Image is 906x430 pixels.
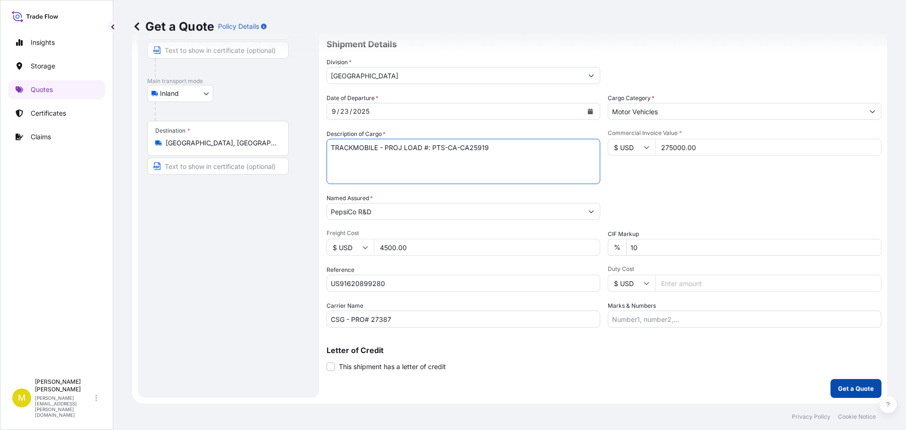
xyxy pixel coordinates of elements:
[374,239,600,256] input: Enter amount
[337,106,339,117] div: /
[339,106,350,117] div: day,
[327,275,600,292] input: Your internal reference
[608,103,864,120] input: Select a commodity type
[8,57,105,76] a: Storage
[838,413,876,421] a: Cookie Notice
[327,229,600,237] span: Freight Cost
[655,139,881,156] input: Type amount
[18,393,25,403] span: M
[31,109,66,118] p: Certificates
[608,311,881,328] input: Number1, number2,...
[31,132,51,142] p: Claims
[327,311,600,328] input: Enter name
[608,129,881,137] span: Commercial Invoice Value
[626,239,881,256] input: Enter percentage
[331,106,337,117] div: month,
[350,106,352,117] div: /
[327,301,363,311] label: Carrier Name
[608,265,881,273] span: Duty Cost
[327,67,583,84] input: Type to search division
[352,106,370,117] div: year,
[218,22,259,31] p: Policy Details
[583,104,598,119] button: Calendar
[583,203,600,220] button: Show suggestions
[31,85,53,94] p: Quotes
[160,89,179,98] span: Inland
[327,346,881,354] p: Letter of Credit
[35,378,93,393] p: [PERSON_NAME] [PERSON_NAME]
[31,61,55,71] p: Storage
[147,158,289,175] input: Text to appear on certificate
[838,384,874,393] p: Get a Quote
[327,194,373,203] label: Named Assured
[147,77,310,85] p: Main transport mode
[327,265,354,275] label: Reference
[327,129,386,139] label: Description of Cargo
[327,203,583,220] input: Full name
[792,413,830,421] a: Privacy Policy
[8,80,105,99] a: Quotes
[8,33,105,52] a: Insights
[132,19,214,34] p: Get a Quote
[327,58,352,67] label: Division
[830,379,881,398] button: Get a Quote
[35,395,93,418] p: [PERSON_NAME][EMAIL_ADDRESS][PERSON_NAME][DOMAIN_NAME]
[608,93,654,103] label: Cargo Category
[339,362,446,371] span: This shipment has a letter of credit
[608,229,639,239] label: CIF Markup
[8,104,105,123] a: Certificates
[608,239,626,256] div: %
[864,103,881,120] button: Show suggestions
[327,93,378,103] span: Date of Departure
[31,38,55,47] p: Insights
[155,127,190,135] div: Destination
[8,127,105,146] a: Claims
[166,138,277,148] input: Destination
[608,301,656,311] label: Marks & Numbers
[147,85,213,102] button: Select transport
[655,275,881,292] input: Enter amount
[583,67,600,84] button: Show suggestions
